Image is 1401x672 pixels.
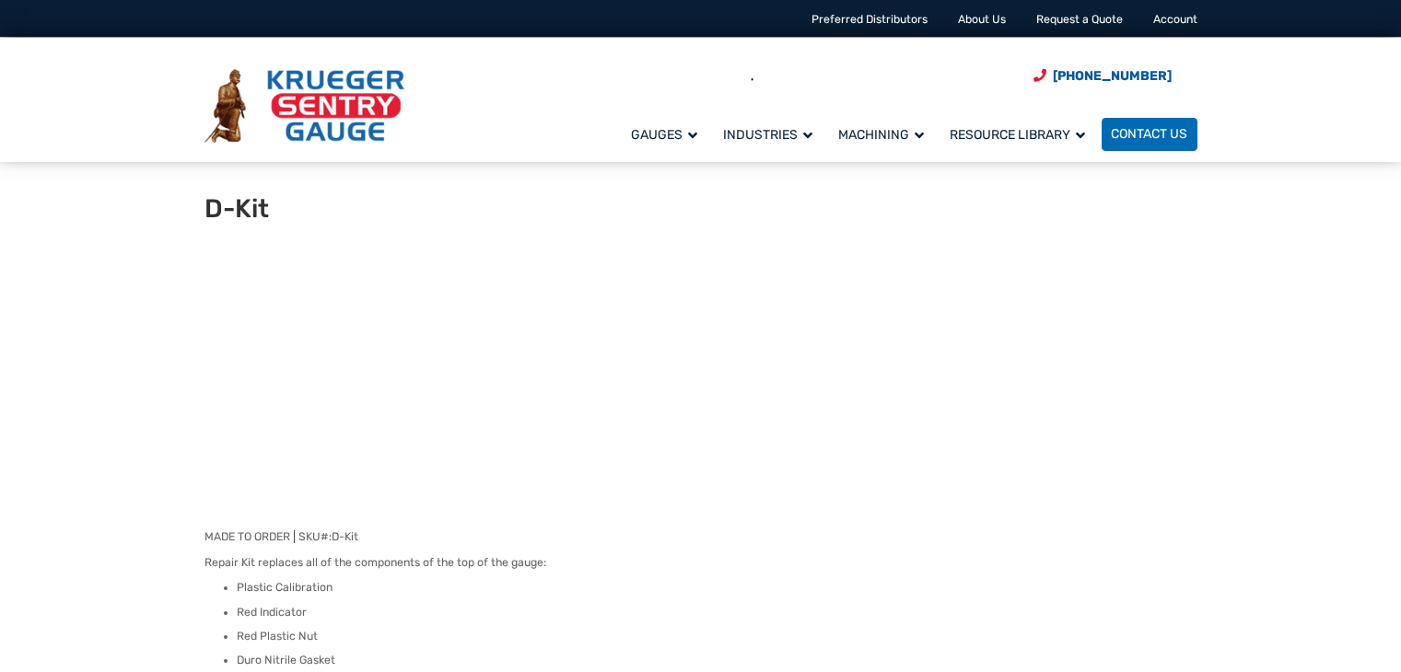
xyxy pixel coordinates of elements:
img: Krueger Sentry Gauge [204,69,404,143]
span: [PHONE_NUMBER] [1053,68,1172,84]
span: MADE TO ORDER [204,530,290,543]
span: D-Kit [332,530,358,543]
a: Resource Library [940,115,1102,153]
span: Contact Us [1111,127,1187,143]
span: SKU#: [294,530,358,543]
a: Phone Number (920) 434-8860 [1033,66,1172,86]
span: Industries [723,127,812,143]
span: Machining [838,127,924,143]
a: Preferred Distributors [811,13,928,26]
a: Industries [714,115,829,153]
li: Plastic Calibration [237,580,1197,597]
span: Resource Library [950,127,1085,143]
li: Red Indicator [237,605,1197,621]
span: Gauges [631,127,697,143]
a: Request a Quote [1036,13,1123,26]
li: Duro Nitrile Gasket [237,653,1197,669]
a: Contact Us [1102,118,1197,151]
a: Account [1153,13,1197,26]
a: Gauges [622,115,714,153]
li: Red Plastic Nut [237,629,1197,645]
h1: D-Kit [204,193,601,225]
p: Repair Kit replaces all of the components of the top of the gauge: [204,554,1197,571]
a: About Us [958,13,1006,26]
a: Machining [829,115,940,153]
